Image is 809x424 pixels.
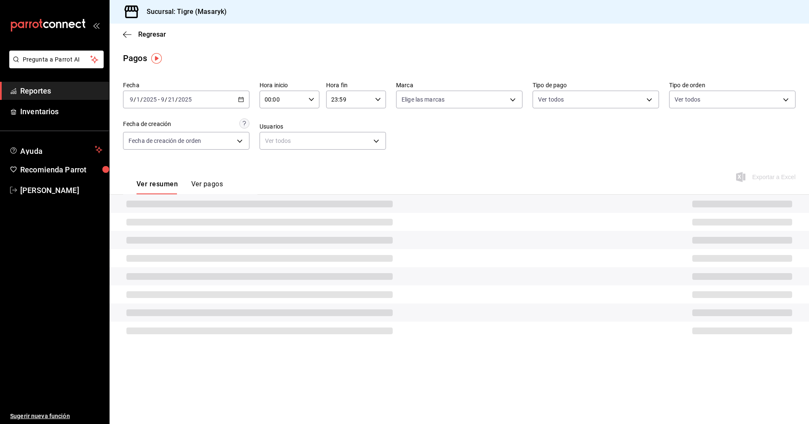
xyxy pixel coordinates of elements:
input: ---- [143,96,157,103]
span: Ayuda [20,145,91,155]
span: [PERSON_NAME] [20,185,102,196]
span: - [158,96,160,103]
a: Pregunta a Parrot AI [6,61,104,70]
span: Fecha de creación de orden [129,137,201,145]
span: Inventarios [20,106,102,117]
span: Pregunta a Parrot AI [23,55,91,64]
span: Regresar [138,30,166,38]
span: Recomienda Parrot [20,164,102,175]
label: Hora fin [326,82,386,88]
input: -- [129,96,134,103]
img: Tooltip marker [151,53,162,64]
span: Ver todos [675,95,700,104]
button: Ver resumen [137,180,178,194]
div: Fecha de creación [123,120,171,129]
button: Regresar [123,30,166,38]
label: Tipo de orden [669,82,796,88]
button: Pregunta a Parrot AI [9,51,104,68]
div: Ver todos [260,132,386,150]
span: Sugerir nueva función [10,412,102,421]
label: Marca [396,82,522,88]
span: / [134,96,136,103]
label: Fecha [123,82,249,88]
span: Reportes [20,85,102,97]
label: Usuarios [260,123,386,129]
div: Pagos [123,52,147,64]
input: -- [136,96,140,103]
span: / [165,96,167,103]
span: / [175,96,178,103]
span: Ver todos [538,95,564,104]
button: open_drawer_menu [93,22,99,29]
button: Ver pagos [191,180,223,194]
span: Elige las marcas [402,95,445,104]
div: navigation tabs [137,180,223,194]
label: Hora inicio [260,82,319,88]
input: -- [161,96,165,103]
input: ---- [178,96,192,103]
span: / [140,96,143,103]
h3: Sucursal: Tigre (Masaryk) [140,7,227,17]
label: Tipo de pago [533,82,659,88]
input: -- [168,96,175,103]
